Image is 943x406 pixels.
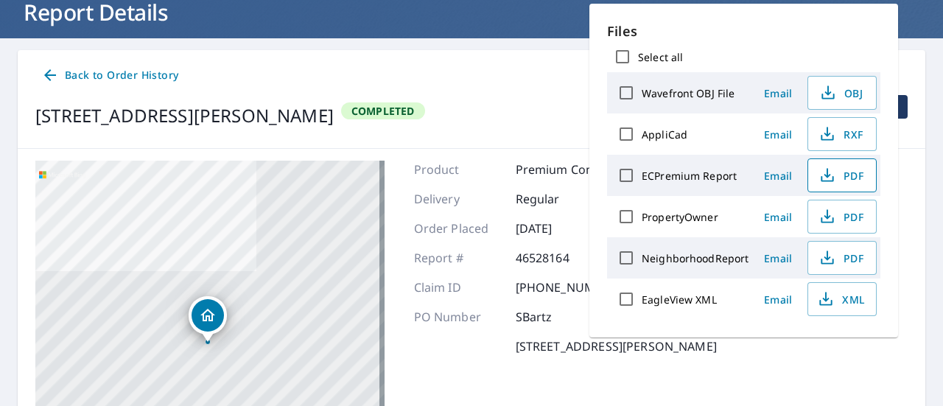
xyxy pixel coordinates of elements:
p: Premium Comm. [516,161,611,178]
span: Completed [343,104,424,118]
label: Wavefront OBJ File [642,86,735,100]
button: Email [754,164,802,187]
span: Email [760,251,796,265]
p: SBartz [516,308,604,326]
button: Email [754,123,802,146]
p: [DATE] [516,220,604,237]
button: Email [754,288,802,311]
label: ECPremium Report [642,169,737,183]
p: [STREET_ADDRESS][PERSON_NAME] [516,337,717,355]
p: Product [414,161,502,178]
span: PDF [817,167,864,184]
p: PO Number [414,308,502,326]
span: Email [760,169,796,183]
label: NeighborhoodReport [642,251,749,265]
p: Claim ID [414,279,502,296]
span: Email [760,210,796,224]
span: OBJ [817,84,864,102]
span: Email [760,293,796,307]
span: PDF [817,249,864,267]
span: XML [817,290,864,308]
span: PDF [817,208,864,225]
label: AppliCad [642,127,687,141]
p: Files [607,21,880,41]
button: RXF [807,117,877,151]
a: Back to Order History [35,62,184,89]
p: 46528164 [516,249,604,267]
button: Email [754,82,802,105]
p: Order Placed [414,220,502,237]
button: PDF [807,241,877,275]
p: Delivery [414,190,502,208]
label: Select all [638,50,683,64]
button: PDF [807,158,877,192]
div: [STREET_ADDRESS][PERSON_NAME] [35,102,334,129]
button: Email [754,206,802,228]
span: Back to Order History [41,66,178,85]
label: EagleView XML [642,293,717,307]
p: Report # [414,249,502,267]
p: [PHONE_NUMBER] [516,279,621,296]
span: RXF [817,125,864,143]
span: Email [760,127,796,141]
button: OBJ [807,76,877,110]
div: Dropped pin, building 1, Residential property, 2605 Jefferson Davis Hwy Sanford, NC 27332-7108 [189,296,227,342]
button: XML [807,282,877,316]
button: Email [754,247,802,270]
span: Email [760,86,796,100]
button: PDF [807,200,877,234]
p: Regular [516,190,604,208]
label: PropertyOwner [642,210,718,224]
